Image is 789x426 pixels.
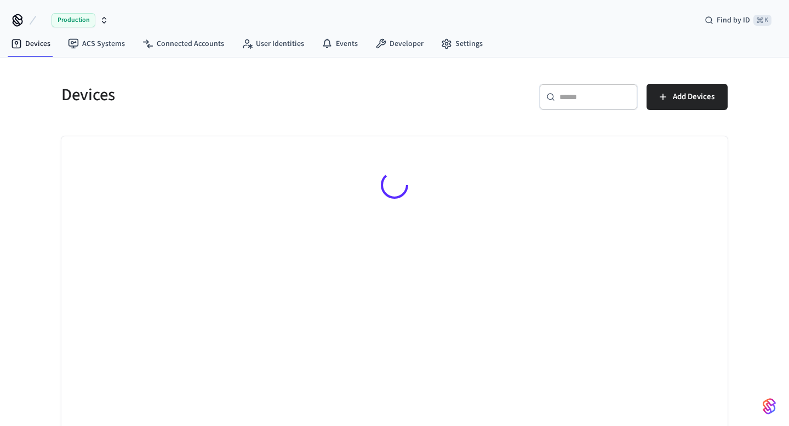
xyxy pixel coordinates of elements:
[432,34,491,54] a: Settings
[52,13,95,27] span: Production
[763,398,776,415] img: SeamLogoGradient.69752ec5.svg
[233,34,313,54] a: User Identities
[647,84,728,110] button: Add Devices
[753,15,771,26] span: ⌘ K
[313,34,367,54] a: Events
[696,10,780,30] div: Find by ID⌘ K
[717,15,750,26] span: Find by ID
[2,34,59,54] a: Devices
[367,34,432,54] a: Developer
[134,34,233,54] a: Connected Accounts
[59,34,134,54] a: ACS Systems
[673,90,714,104] span: Add Devices
[61,84,388,106] h5: Devices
